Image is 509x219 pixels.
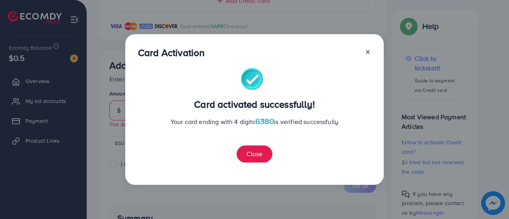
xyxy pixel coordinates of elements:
[241,68,269,92] img: success
[237,145,272,163] button: Close
[138,116,371,126] p: Your card ending with 4 digits is verified successfully
[138,99,371,110] h3: Card activated successfully!
[138,47,204,58] h3: Card Activation
[255,115,274,127] span: 6380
